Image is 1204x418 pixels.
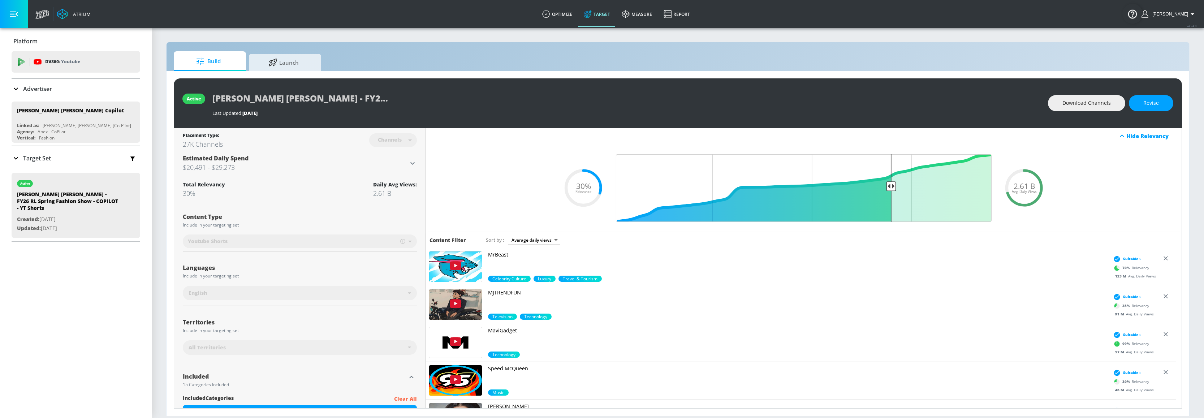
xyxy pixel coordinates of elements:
div: Avg. Daily Views [1112,387,1154,392]
div: Target Set [12,146,140,170]
span: Build [181,53,236,70]
div: Relevancy [1112,300,1149,311]
p: [PERSON_NAME] [488,403,1107,410]
div: [PERSON_NAME] [PERSON_NAME] CopilotLinked as:[PERSON_NAME] [PERSON_NAME] [Co-Pilot]Agency:Apex - ... [12,102,140,143]
div: Suitable › [1112,255,1141,262]
a: MrBeast [488,251,1107,276]
span: Download Channels [1062,99,1111,108]
div: Relevancy [1112,262,1149,273]
p: Platform [13,37,38,45]
div: Included [183,374,406,379]
p: Advertiser [23,85,52,93]
button: Open Resource Center [1122,4,1143,24]
span: 35 % [1123,303,1132,309]
div: Linked as: [17,122,39,129]
div: Last Updated: [212,110,1041,116]
span: Youtube Shorts [188,238,228,245]
a: Target [578,1,616,27]
div: Include in your targeting set [183,223,417,227]
div: 30.5% [534,276,556,282]
span: Technology [520,314,552,320]
span: [DATE] [242,110,258,116]
span: v 4.24.0 [1187,24,1197,28]
div: Channels [374,137,405,143]
div: active[PERSON_NAME] [PERSON_NAME] - FY26 RL Spring Fashion Show - COPILOT - YT ShortsCreated:[DAT... [12,173,140,238]
span: 123 M [1115,273,1129,278]
span: login as: andersson.ceron@zefr.com [1149,12,1188,17]
div: [PERSON_NAME] [PERSON_NAME] Copilot [17,107,124,114]
span: 2.61 B [1014,182,1035,190]
div: 99.0% [488,352,520,358]
span: Television [488,314,517,320]
div: 35.0% [488,314,517,320]
img: UUX6OQ3DkcsbYNE6H8uQQuVA [429,251,482,282]
span: Luxury [534,276,556,282]
span: 46 M [1115,387,1126,392]
span: Relevance [575,190,591,194]
span: 30% [576,182,591,190]
div: 27K Channels [183,140,223,148]
span: Launch [256,54,311,71]
a: MaviGadget [488,327,1107,352]
span: Celebrity Culture [488,276,531,282]
div: Avg. Daily Views [1112,311,1154,316]
span: Includes videos up to 60 seconds, some of which may not be categorized as Shorts. [400,238,405,245]
span: included Categories [183,395,234,404]
div: Relevancy [1112,376,1149,387]
div: Languages [183,265,417,271]
p: MaviGadget [488,327,1107,334]
span: Created: [17,216,39,223]
button: Download Channels [1048,95,1125,111]
p: [DATE] [17,215,118,224]
span: 57 M [1115,349,1126,354]
div: Total Relevancy [183,181,225,188]
div: 30.0% [488,389,509,396]
button: Revise [1129,95,1173,111]
p: Clear All [394,395,417,404]
h3: $20,491 - $29,273 [183,162,408,172]
span: 91 M [1115,311,1126,316]
span: 30 % [1123,379,1132,384]
a: Report [658,1,696,27]
h6: Content Filter [430,237,466,244]
p: DV360: [45,58,80,66]
span: Suitable › [1123,332,1141,337]
div: Vertical: [17,135,35,141]
div: Platform [12,31,140,51]
div: Include in your targeting set [183,328,417,333]
input: Final Threshold [612,154,995,222]
div: Suitable › [1112,331,1141,338]
div: Territories [183,319,417,325]
img: UUNFT_eq_QCApMEwCACHto9Q [429,365,482,396]
a: Speed McQueen [488,365,1107,389]
div: Average daily views [508,235,560,245]
a: optimize [536,1,578,27]
img: UU7lR0-KCk1ZPx4XMViOzSsw [429,289,482,320]
p: Youtube [61,58,80,65]
a: measure [616,1,658,27]
div: Hide Relevancy [426,128,1182,144]
div: active [187,96,201,102]
a: MJTRENDFUN [488,289,1107,314]
span: Technology [488,352,520,358]
div: Placement Type: [183,132,223,140]
div: Apex - CoPilot [38,129,65,135]
p: MJTRENDFUN [488,289,1107,296]
div: English [183,286,417,300]
span: Sort by [486,237,504,243]
div: Estimated Daily Spend$20,491 - $29,273 [183,154,417,172]
div: Relevancy [1112,338,1149,349]
div: 70.0% [488,276,531,282]
span: Estimated Daily Spend [183,154,249,162]
div: Fashion [39,135,55,141]
span: Suitable › [1123,408,1141,413]
span: Suitable › [1123,370,1141,375]
div: 15 Categories Included [183,383,406,387]
div: Agency: [17,129,34,135]
div: Avg. Daily Views [1112,349,1154,354]
div: 34.3% [520,314,552,320]
span: Music [488,389,509,396]
span: Suitable › [1123,256,1141,262]
a: Atrium [57,9,91,20]
span: 70 % [1123,265,1132,271]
